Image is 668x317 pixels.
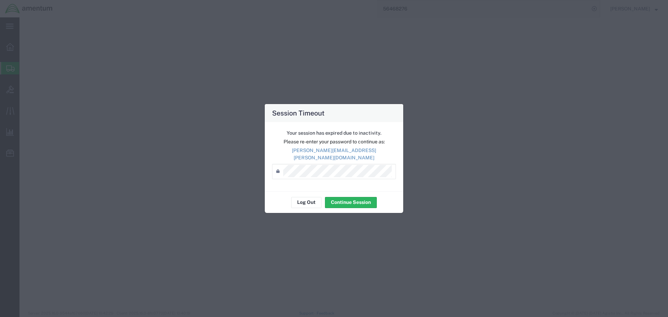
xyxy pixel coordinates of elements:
[325,197,377,208] button: Continue Session
[272,129,396,137] p: Your session has expired due to inactivity.
[272,138,396,145] p: Please re-enter your password to continue as:
[272,108,325,118] h4: Session Timeout
[291,197,321,208] button: Log Out
[272,147,396,161] p: [PERSON_NAME][EMAIL_ADDRESS][PERSON_NAME][DOMAIN_NAME]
